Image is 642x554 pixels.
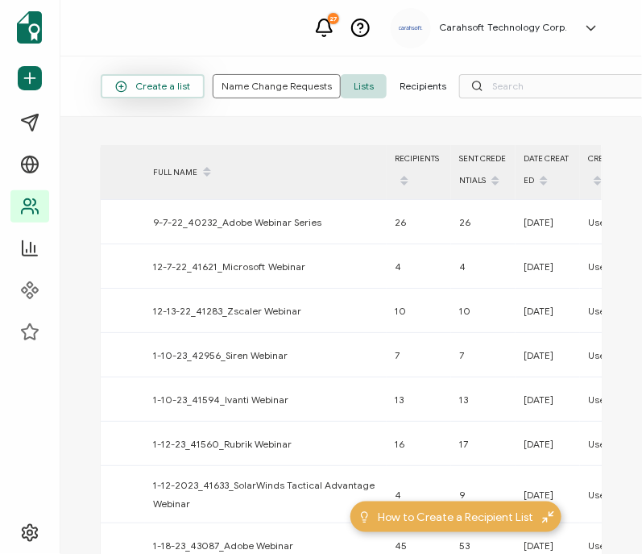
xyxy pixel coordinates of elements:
div: 4 [387,485,451,504]
div: [DATE] [516,435,580,453]
div: RECIPIENTS [387,149,451,195]
div: 17 [451,435,516,453]
div: 1-10-23_41594_Ivanti Webinar [145,390,387,409]
div: 4 [451,257,516,276]
div: SENT CREDENTIALS [451,149,516,195]
div: [DATE] [516,485,580,504]
div: FULL NAME [145,159,387,186]
div: 10 [387,302,451,320]
span: Name Change Requests [222,81,332,91]
span: How to Create a Recipient List [379,509,534,526]
img: sertifier-logomark-colored.svg [17,11,42,44]
span: Recipients [387,74,459,98]
div: 13 [451,390,516,409]
div: 16 [387,435,451,453]
div: 27 [328,13,339,24]
span: Lists [341,74,387,98]
div: 1-12-2023_41633_SolarWinds Tactical Advantage Webinar [145,476,387,513]
div: 1-12-23_41560_Rubrik Webinar [145,435,387,453]
h5: Carahsoft Technology Corp. [439,22,567,33]
div: 1-10-23_42956_Siren Webinar [145,346,387,364]
div: [DATE] [516,257,580,276]
div: [DATE] [516,346,580,364]
img: a9ee5910-6a38-4b3f-8289-cffb42fa798b.svg [399,26,423,31]
span: Create a list [115,81,190,93]
div: 9 [451,485,516,504]
img: minimize-icon.svg [542,511,554,523]
div: 12-7-22_41621_Microsoft Webinar [145,257,387,276]
div: 12-13-22_41283_Zscaler Webinar [145,302,387,320]
div: 4 [387,257,451,276]
div: DATE CREATED [516,149,580,195]
div: 9-7-22_40232_Adobe Webinar Series [145,213,387,231]
div: [DATE] [516,302,580,320]
div: [DATE] [516,390,580,409]
div: 26 [451,213,516,231]
div: [DATE] [516,213,580,231]
iframe: Chat Widget [561,477,642,554]
div: 10 [451,302,516,320]
div: 7 [387,346,451,364]
div: 26 [387,213,451,231]
button: Name Change Requests [213,74,341,98]
div: 7 [451,346,516,364]
div: 13 [387,390,451,409]
button: Create a list [101,74,205,98]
